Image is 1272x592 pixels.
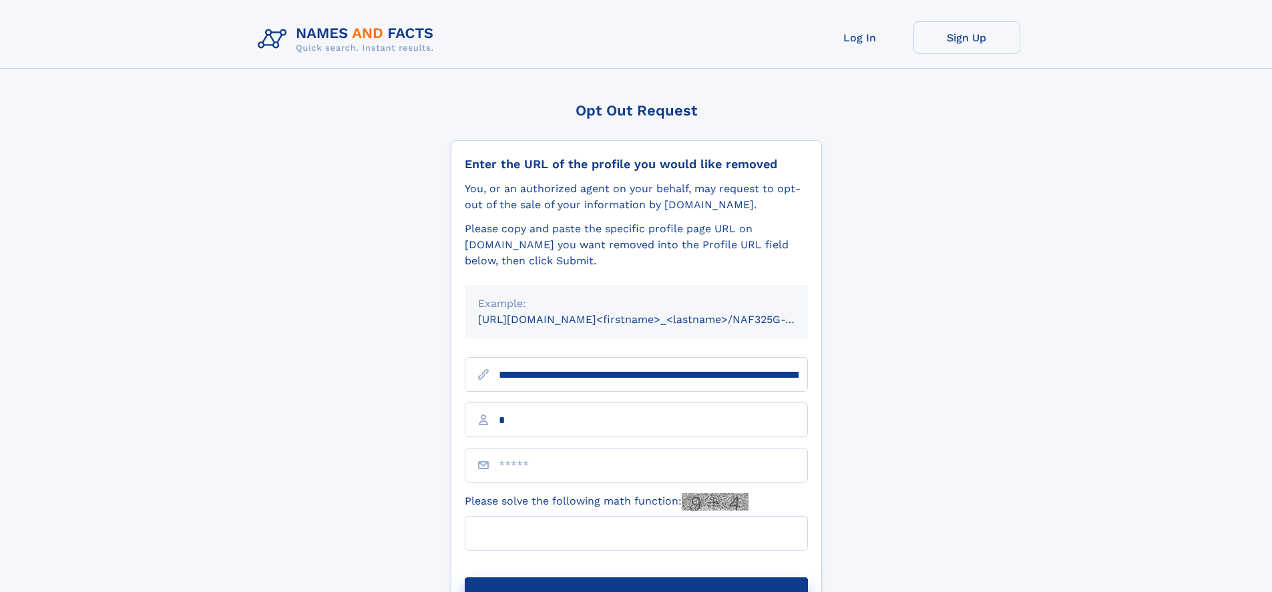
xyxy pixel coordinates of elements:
[465,221,808,269] div: Please copy and paste the specific profile page URL on [DOMAIN_NAME] you want removed into the Pr...
[478,296,795,312] div: Example:
[465,493,749,511] label: Please solve the following math function:
[807,21,913,54] a: Log In
[451,102,822,119] div: Opt Out Request
[252,21,445,57] img: Logo Names and Facts
[913,21,1020,54] a: Sign Up
[478,313,833,326] small: [URL][DOMAIN_NAME]<firstname>_<lastname>/NAF325G-xxxxxxxx
[465,181,808,213] div: You, or an authorized agent on your behalf, may request to opt-out of the sale of your informatio...
[465,157,808,172] div: Enter the URL of the profile you would like removed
